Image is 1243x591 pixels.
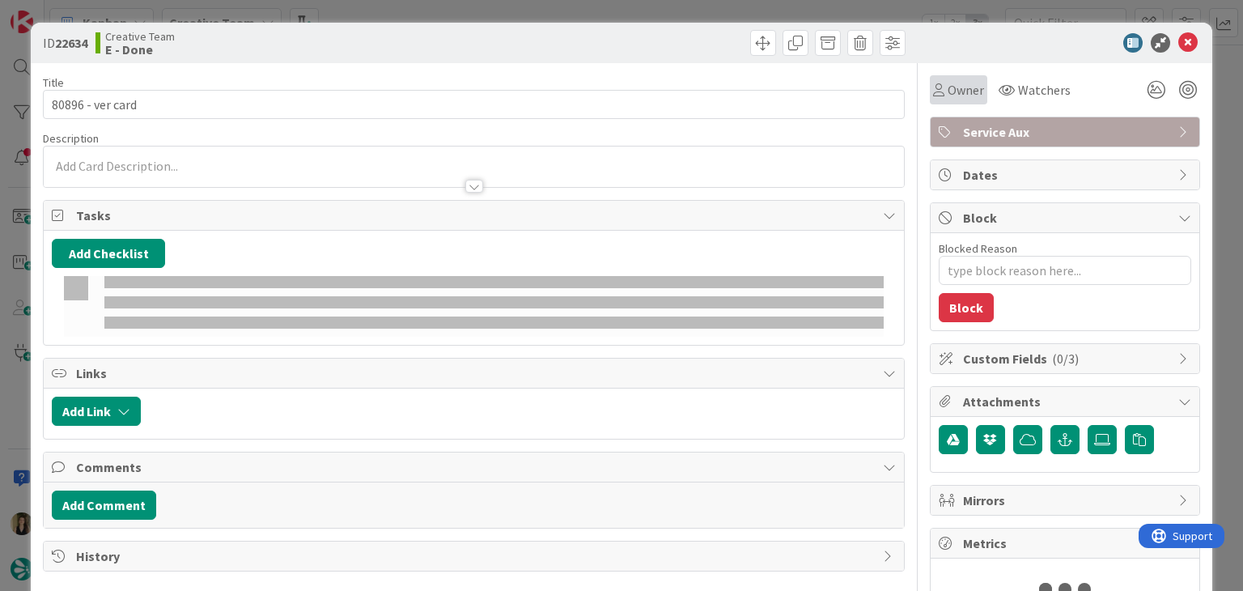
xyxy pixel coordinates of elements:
[105,43,175,56] b: E - Done
[1018,80,1071,100] span: Watchers
[963,491,1170,510] span: Mirrors
[55,35,87,51] b: 22634
[963,122,1170,142] span: Service Aux
[52,397,141,426] button: Add Link
[963,534,1170,553] span: Metrics
[43,33,87,53] span: ID
[34,2,74,22] span: Support
[76,457,874,477] span: Comments
[43,131,99,146] span: Description
[105,30,175,43] span: Creative Team
[939,241,1017,256] label: Blocked Reason
[963,392,1170,411] span: Attachments
[52,239,165,268] button: Add Checklist
[963,349,1170,368] span: Custom Fields
[963,165,1170,185] span: Dates
[43,90,904,119] input: type card name here...
[948,80,984,100] span: Owner
[939,293,994,322] button: Block
[76,364,874,383] span: Links
[76,546,874,566] span: History
[963,208,1170,227] span: Block
[52,491,156,520] button: Add Comment
[1052,351,1079,367] span: ( 0/3 )
[43,75,64,90] label: Title
[76,206,874,225] span: Tasks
